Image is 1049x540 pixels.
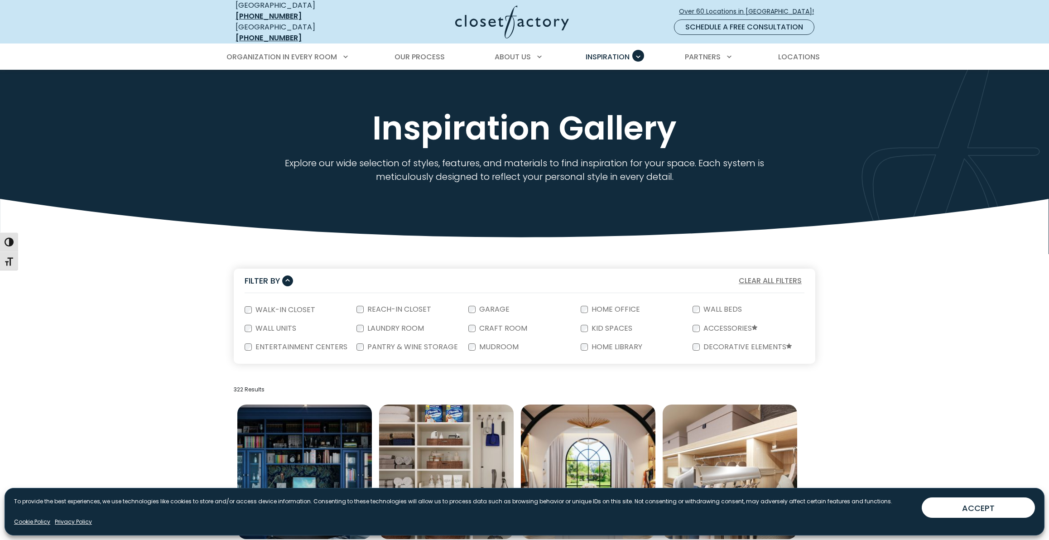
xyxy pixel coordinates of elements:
[364,343,460,351] label: Pantry & Wine Storage
[586,52,630,62] span: Inspiration
[663,405,797,539] img: Belt rack accessory
[379,405,514,539] a: Open inspiration gallery to preview enlarged image
[588,325,634,332] label: Kid Spaces
[245,274,293,287] button: Filter By
[237,405,372,539] a: Open inspiration gallery to preview enlarged image
[736,275,804,287] button: Clear All Filters
[700,306,744,313] label: Wall Beds
[685,52,721,62] span: Partners
[476,306,511,313] label: Garage
[588,343,644,351] label: Home Library
[679,7,821,16] span: Over 60 Locations in [GEOGRAPHIC_DATA]!
[236,11,302,21] a: [PHONE_NUMBER]
[226,52,337,62] span: Organization in Every Room
[476,343,520,351] label: Mudroom
[252,306,317,313] label: Walk-In Closet
[922,497,1035,518] button: ACCEPT
[14,497,892,506] p: To provide the best experiences, we use technologies like cookies to store and/or access device i...
[236,22,367,43] div: [GEOGRAPHIC_DATA]
[521,405,655,539] img: Spacious custom walk-in closet with abundant wardrobe space, center island storage
[364,325,426,332] label: Laundry Room
[455,5,569,39] img: Closet Factory Logo
[674,19,814,35] a: Schedule a Free Consultation
[252,325,298,332] label: Wall Units
[663,405,797,539] a: Open inspiration gallery to preview enlarged image
[237,405,372,539] img: Custom home office with blue built-ins, glass-front cabinets, adjustable shelving, custom drawer ...
[220,44,829,70] nav: Primary Menu
[14,518,50,526] a: Cookie Policy
[234,386,815,394] p: 322 Results
[364,306,433,313] label: Reach-In Closet
[700,325,759,333] label: Accessories
[234,111,815,145] h1: Inspiration Gallery
[55,518,92,526] a: Privacy Policy
[252,343,349,351] label: Entertainment Centers
[495,52,531,62] span: About Us
[236,33,302,43] a: [PHONE_NUMBER]
[778,52,820,62] span: Locations
[379,405,514,539] img: Organized linen and utility closet featuring rolled towels, labeled baskets, and mounted cleaning...
[678,4,822,19] a: Over 60 Locations in [GEOGRAPHIC_DATA]!
[521,405,655,539] a: Open inspiration gallery to preview enlarged image
[588,306,642,313] label: Home Office
[700,343,794,351] label: Decorative Elements
[476,325,529,332] label: Craft Room
[395,52,445,62] span: Our Process
[259,156,791,183] p: Explore our wide selection of styles, features, and materials to find inspiration for your space....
